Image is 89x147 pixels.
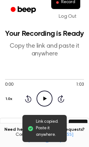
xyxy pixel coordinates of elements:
span: 0:00 [5,82,13,88]
p: Copy the link and paste it anywhere [5,42,84,58]
a: Log Out [52,9,83,24]
span: Link copied. Paste it anywhere. [36,119,62,138]
h1: Your Recording is Ready [5,30,84,37]
button: 1.0x [5,94,14,104]
span: Contact us [4,132,85,143]
a: Beep [6,4,42,16]
a: [EMAIL_ADDRESS][DOMAIN_NAME] [28,133,73,143]
button: Copy [69,120,87,131]
span: 1:03 [76,82,84,88]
